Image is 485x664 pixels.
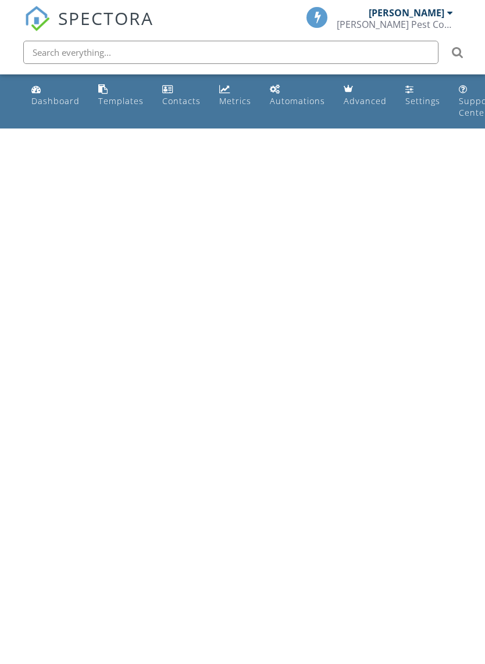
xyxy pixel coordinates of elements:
a: Automations (Basic) [265,79,330,112]
input: Search everything... [23,41,438,64]
div: [PERSON_NAME] [369,7,444,19]
a: Settings [401,79,445,112]
a: Dashboard [27,79,84,112]
div: Advanced [344,95,387,106]
span: SPECTORA [58,6,154,30]
img: The Best Home Inspection Software - Spectora [24,6,50,31]
div: Automations [270,95,325,106]
div: Contacts [162,95,201,106]
a: Metrics [215,79,256,112]
a: Contacts [158,79,205,112]
div: Settings [405,95,440,106]
div: Templates [98,95,144,106]
div: Dashboard [31,95,80,106]
div: McMahan Pest Control [337,19,453,30]
a: SPECTORA [24,16,154,40]
a: Advanced [339,79,391,112]
div: Metrics [219,95,251,106]
a: Templates [94,79,148,112]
